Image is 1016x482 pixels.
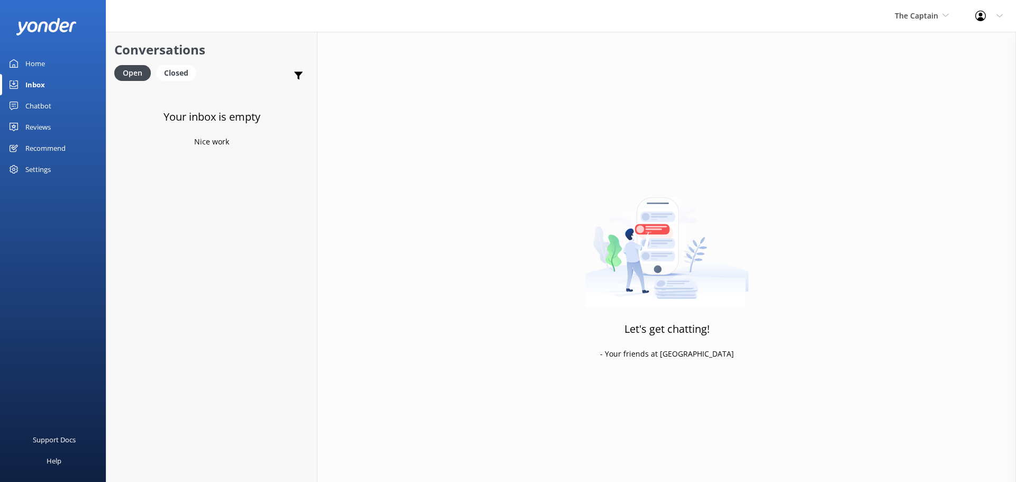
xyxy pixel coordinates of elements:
[25,53,45,74] div: Home
[25,138,66,159] div: Recommend
[156,65,196,81] div: Closed
[600,348,734,360] p: - Your friends at [GEOGRAPHIC_DATA]
[895,11,938,21] span: The Captain
[25,116,51,138] div: Reviews
[25,74,45,95] div: Inbox
[114,67,156,78] a: Open
[194,136,229,148] p: Nice work
[25,159,51,180] div: Settings
[47,450,61,471] div: Help
[114,65,151,81] div: Open
[16,18,77,35] img: yonder-white-logo.png
[114,40,309,60] h2: Conversations
[164,108,260,125] h3: Your inbox is empty
[25,95,51,116] div: Chatbot
[156,67,202,78] a: Closed
[585,175,749,307] img: artwork of a man stealing a conversation from at giant smartphone
[33,429,76,450] div: Support Docs
[624,321,710,338] h3: Let's get chatting!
